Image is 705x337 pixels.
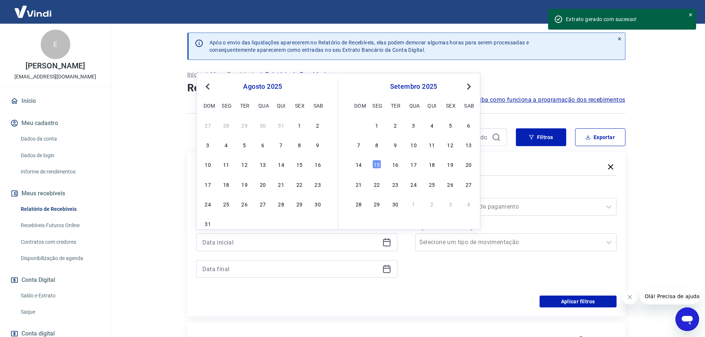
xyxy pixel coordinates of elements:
a: Contratos com credores [18,235,102,250]
div: month 2025-08 [202,119,323,229]
div: Choose domingo, 27 de julho de 2025 [204,121,212,129]
div: Choose segunda-feira, 11 de agosto de 2025 [222,160,231,169]
a: Disponibilização de agenda [18,251,102,266]
button: Sair [669,5,696,19]
div: Choose terça-feira, 26 de agosto de 2025 [240,199,249,208]
iframe: Botão para abrir a janela de mensagens [675,307,699,331]
div: Choose sábado, 23 de agosto de 2025 [313,180,322,189]
div: Choose segunda-feira, 22 de setembro de 2025 [372,180,381,189]
a: Dados de login [18,148,102,163]
div: ter [391,101,400,110]
div: Choose sábado, 6 de setembro de 2025 [464,121,473,129]
div: sab [313,101,322,110]
div: Choose segunda-feira, 18 de agosto de 2025 [222,180,231,189]
input: Data inicial [202,237,379,248]
div: Choose sexta-feira, 26 de setembro de 2025 [446,180,455,189]
div: Choose terça-feira, 2 de setembro de 2025 [240,219,249,228]
button: Conta Digital [9,272,102,288]
div: E [41,30,70,59]
div: Choose terça-feira, 16 de setembro de 2025 [391,160,400,169]
a: Informe de rendimentos [18,164,102,179]
div: Choose domingo, 28 de setembro de 2025 [354,199,363,208]
div: Choose quinta-feira, 18 de setembro de 2025 [427,160,436,169]
img: Vindi [9,0,57,23]
a: Recebíveis Futuros Online [18,218,102,233]
div: Choose quarta-feira, 3 de setembro de 2025 [409,121,418,129]
div: seg [222,101,231,110]
div: Choose quinta-feira, 25 de setembro de 2025 [427,180,436,189]
div: dom [354,101,363,110]
div: qua [409,101,418,110]
div: Choose domingo, 31 de agosto de 2025 [204,219,212,228]
div: Choose domingo, 31 de agosto de 2025 [354,121,363,129]
div: Choose segunda-feira, 1 de setembro de 2025 [372,121,381,129]
div: Choose sexta-feira, 19 de setembro de 2025 [446,160,455,169]
div: Choose quarta-feira, 30 de julho de 2025 [258,121,267,129]
p: / [205,70,208,79]
p: [PERSON_NAME] [26,62,85,70]
div: sex [295,101,304,110]
a: Início [9,93,102,109]
div: Choose sexta-feira, 3 de outubro de 2025 [446,199,455,208]
div: Choose sexta-feira, 5 de setembro de 2025 [446,121,455,129]
div: Choose segunda-feira, 1 de setembro de 2025 [222,219,231,228]
a: Meus Recebíveis [211,70,256,79]
div: seg [372,101,381,110]
button: Exportar [575,128,625,146]
div: Choose terça-feira, 29 de julho de 2025 [240,121,249,129]
iframe: Mensagem da empresa [640,288,699,304]
div: Choose sábado, 20 de setembro de 2025 [464,160,473,169]
div: Choose domingo, 21 de setembro de 2025 [354,180,363,189]
div: qui [427,101,436,110]
p: Relatório de Recebíveis [265,70,329,79]
div: Choose sábado, 6 de setembro de 2025 [313,219,322,228]
h4: Relatório de Recebíveis [187,81,625,95]
div: qui [277,101,286,110]
div: Choose domingo, 24 de agosto de 2025 [204,199,212,208]
div: Choose segunda-feira, 28 de julho de 2025 [222,121,231,129]
div: Choose quarta-feira, 20 de agosto de 2025 [258,180,267,189]
a: Início [187,70,202,79]
label: Forma de Pagamento [417,188,615,196]
a: Saiba como funciona a programação dos recebimentos [473,95,625,104]
div: Choose quinta-feira, 2 de outubro de 2025 [427,199,436,208]
span: Olá! Precisa de ajuda? [4,5,62,11]
div: Choose quarta-feira, 24 de setembro de 2025 [409,180,418,189]
div: Choose quinta-feira, 31 de julho de 2025 [277,121,286,129]
button: Meus recebíveis [9,185,102,202]
div: sex [446,101,455,110]
div: Choose quinta-feira, 11 de setembro de 2025 [427,140,436,149]
div: Choose domingo, 10 de agosto de 2025 [204,160,212,169]
div: Choose quarta-feira, 1 de outubro de 2025 [409,199,418,208]
div: Choose sábado, 16 de agosto de 2025 [313,160,322,169]
div: Choose quarta-feira, 6 de agosto de 2025 [258,140,267,149]
div: Choose domingo, 14 de setembro de 2025 [354,160,363,169]
div: Choose quarta-feira, 10 de setembro de 2025 [409,140,418,149]
iframe: Fechar mensagem [622,290,637,304]
a: Saque [18,304,102,320]
div: Choose quinta-feira, 4 de setembro de 2025 [277,219,286,228]
div: Choose segunda-feira, 29 de setembro de 2025 [372,199,381,208]
div: month 2025-09 [353,119,474,209]
div: Choose sábado, 13 de setembro de 2025 [464,140,473,149]
div: Choose domingo, 3 de agosto de 2025 [204,140,212,149]
div: Choose sexta-feira, 22 de agosto de 2025 [295,180,304,189]
div: Choose sexta-feira, 12 de setembro de 2025 [446,140,455,149]
label: Tipo de Movimentação [417,223,615,232]
div: Choose segunda-feira, 4 de agosto de 2025 [222,140,231,149]
div: Choose terça-feira, 2 de setembro de 2025 [391,121,400,129]
div: Choose quarta-feira, 17 de setembro de 2025 [409,160,418,169]
div: Choose sábado, 30 de agosto de 2025 [313,199,322,208]
div: Choose quinta-feira, 14 de agosto de 2025 [277,160,286,169]
div: setembro 2025 [353,82,474,91]
p: [EMAIL_ADDRESS][DOMAIN_NAME] [14,73,96,81]
div: Choose terça-feira, 5 de agosto de 2025 [240,140,249,149]
div: ter [240,101,249,110]
div: Choose terça-feira, 9 de setembro de 2025 [391,140,400,149]
div: agosto 2025 [202,82,323,91]
div: Choose sexta-feira, 29 de agosto de 2025 [295,199,304,208]
div: Choose quarta-feira, 3 de setembro de 2025 [258,219,267,228]
div: Choose domingo, 7 de setembro de 2025 [354,140,363,149]
div: Choose quinta-feira, 21 de agosto de 2025 [277,180,286,189]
